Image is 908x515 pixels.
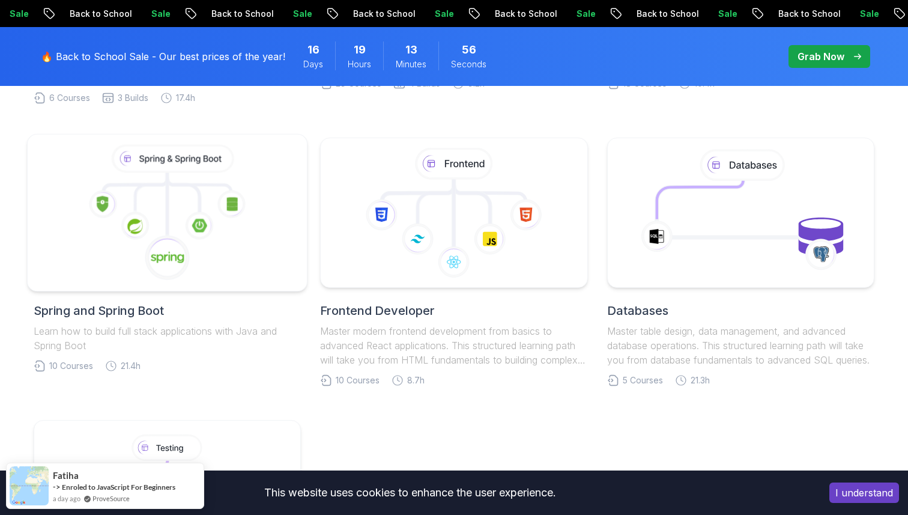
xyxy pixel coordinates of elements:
[320,138,587,386] a: Frontend DeveloperMaster modern frontend development from basics to advanced React applications. ...
[407,374,425,386] span: 8.7h
[118,92,148,104] span: 3 Builds
[49,360,93,372] span: 10 Courses
[828,8,867,20] p: Sale
[463,8,545,20] p: Back to School
[34,138,301,372] a: Spring and Spring BootLearn how to build full stack applications with Java and Spring Boot10 Cour...
[307,41,319,58] span: 16 Days
[176,92,195,104] span: 17.4h
[798,49,844,64] p: Grab Now
[92,493,130,504] a: ProveSource
[321,8,403,20] p: Back to School
[53,482,61,492] span: ->
[34,302,301,319] h2: Spring and Spring Boot
[336,374,380,386] span: 10 Courses
[261,8,300,20] p: Sale
[62,483,175,492] a: Enroled to JavaScript For Beginners
[829,483,899,503] button: Accept cookies
[545,8,583,20] p: Sale
[320,302,587,319] h2: Frontend Developer
[605,8,686,20] p: Back to School
[53,493,80,504] span: a day ago
[38,8,120,20] p: Back to School
[41,49,285,64] p: 🔥 Back to School Sale - Our best prices of the year!
[462,41,476,58] span: 56 Seconds
[607,302,874,319] h2: Databases
[348,58,371,70] span: Hours
[320,324,587,367] p: Master modern frontend development from basics to advanced React applications. This structured le...
[607,138,874,386] a: DatabasesMaster table design, data management, and advanced database operations. This structured ...
[49,92,90,104] span: 6 Courses
[354,41,366,58] span: 19 Hours
[451,58,486,70] span: Seconds
[607,324,874,367] p: Master table design, data management, and advanced database operations. This structured learning ...
[403,8,441,20] p: Sale
[623,374,663,386] span: 5 Courses
[34,324,301,353] p: Learn how to build full stack applications with Java and Spring Boot
[9,480,811,506] div: This website uses cookies to enhance the user experience.
[405,41,417,58] span: 13 Minutes
[686,8,725,20] p: Sale
[746,8,828,20] p: Back to School
[303,58,323,70] span: Days
[53,471,79,481] span: Fatiha
[691,374,710,386] span: 21.3h
[120,8,158,20] p: Sale
[10,466,49,505] img: provesource social proof notification image
[396,58,426,70] span: Minutes
[121,360,141,372] span: 21.4h
[180,8,261,20] p: Back to School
